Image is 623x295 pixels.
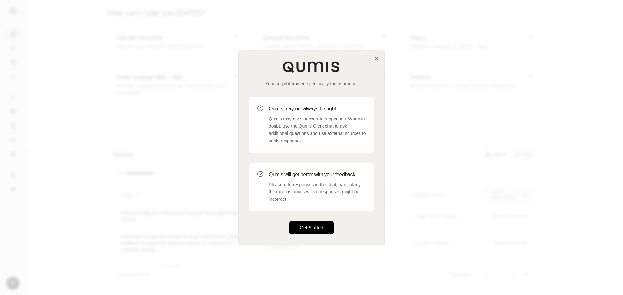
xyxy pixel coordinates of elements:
[269,115,366,145] p: Qumis may give inaccurate responses. When in doubt, use the Qumis Clerk chat to ask additional qu...
[289,221,334,234] button: Get Started
[282,61,341,73] img: Qumis Logo
[249,80,374,87] p: Your co-pilot trained specifically for insurance.
[269,181,366,203] p: Please rate responses in the chat, particularly the rare instances where responses might be incor...
[269,105,366,113] h3: Qumis may not always be right
[269,171,366,178] h3: Qumis will get better with your feedback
